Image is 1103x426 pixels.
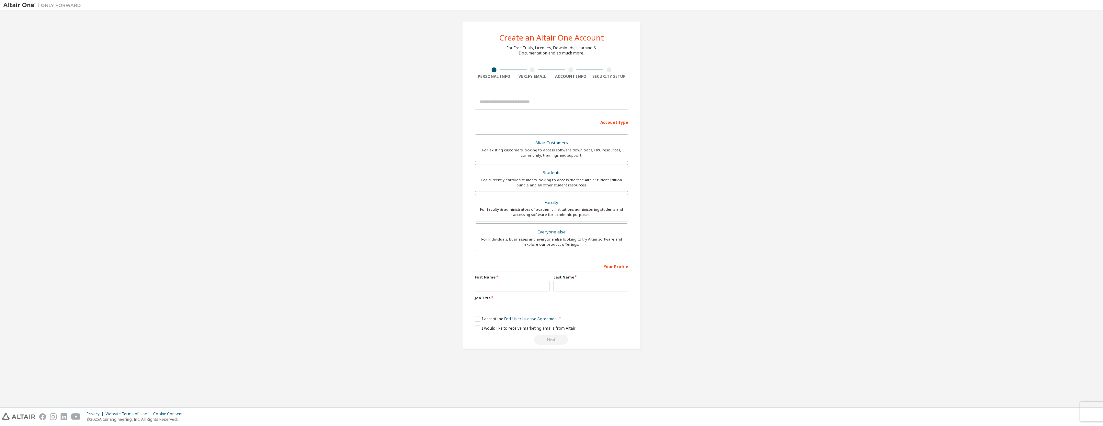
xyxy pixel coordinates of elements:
label: Job Title [475,295,628,301]
label: Last Name [553,275,628,280]
div: Cookie Consent [153,411,187,417]
div: Create an Altair One Account [499,34,604,41]
div: Everyone else [479,228,624,237]
img: linkedin.svg [61,413,67,420]
div: Altair Customers [479,138,624,148]
div: Personal Info [475,74,513,79]
div: For Free Trials, Licenses, Downloads, Learning & Documentation and so much more. [506,45,597,56]
a: End-User License Agreement [504,316,558,322]
div: Verify Email [513,74,552,79]
div: For faculty & administrators of academic institutions administering students and accessing softwa... [479,207,624,217]
div: Website Terms of Use [106,411,153,417]
label: First Name [475,275,550,280]
label: I accept the [475,316,558,322]
div: Security Setup [590,74,629,79]
img: altair_logo.svg [2,413,35,420]
div: Faculty [479,198,624,207]
div: For individuals, businesses and everyone else looking to try Altair software and explore our prod... [479,237,624,247]
div: For currently enrolled students looking to access the free Altair Student Edition bundle and all ... [479,177,624,188]
p: © 2025 Altair Engineering, Inc. All Rights Reserved. [86,417,187,422]
div: Your Profile [475,261,628,271]
div: Account Type [475,117,628,127]
label: I would like to receive marketing emails from Altair [475,325,575,331]
div: Privacy [86,411,106,417]
div: Students [479,168,624,177]
img: youtube.svg [71,413,81,420]
img: Altair One [3,2,84,8]
img: instagram.svg [50,413,57,420]
div: Account Info [551,74,590,79]
div: Read and acccept EULA to continue [475,335,628,345]
div: For existing customers looking to access software downloads, HPC resources, community, trainings ... [479,148,624,158]
img: facebook.svg [39,413,46,420]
